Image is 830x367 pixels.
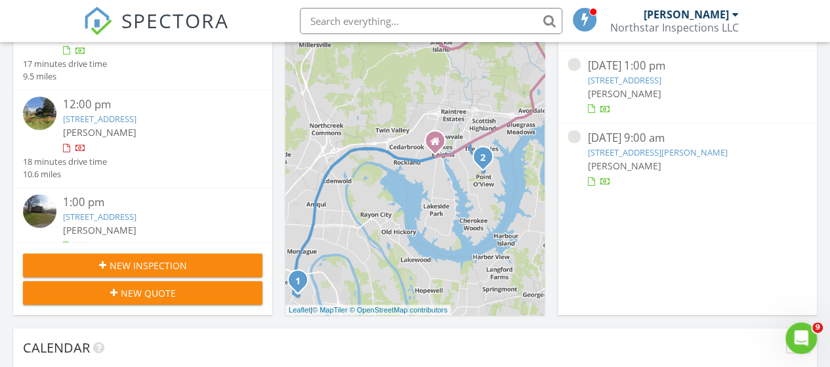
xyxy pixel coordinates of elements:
[110,259,187,272] span: New Inspection
[435,140,443,148] div: 242 W Main St #388, Hendersonville TN 37075
[121,286,176,300] span: New Quote
[83,7,112,35] img: The Best Home Inspection Software - Spectora
[587,146,727,158] a: [STREET_ADDRESS][PERSON_NAME]
[23,194,262,278] a: 1:00 pm [STREET_ADDRESS] [PERSON_NAME] 25 minutes drive time 13.5 miles
[568,58,581,71] img: streetview
[285,305,451,316] div: |
[23,253,262,277] button: New Inspection
[23,97,262,181] a: 12:00 pm [STREET_ADDRESS] [PERSON_NAME] 18 minutes drive time 10.6 miles
[483,156,491,164] div: 105 Meadow Ln, Hendersonville, TN 37075
[121,7,229,34] span: SPECTORA
[587,87,661,100] span: [PERSON_NAME]
[298,280,306,288] div: 1125 Greenland Ave, Nashville, TN 37216
[23,281,262,305] button: New Quote
[23,194,56,228] img: streetview
[480,153,486,162] i: 2
[312,306,348,314] a: © MapTiler
[587,74,661,86] a: [STREET_ADDRESS]
[610,21,739,34] div: Northstar Inspections LLC
[23,168,107,181] div: 10.6 miles
[295,276,301,286] i: 1
[23,70,107,83] div: 9.5 miles
[23,58,107,70] div: 17 minutes drive time
[63,113,136,125] a: [STREET_ADDRESS]
[587,160,661,172] span: [PERSON_NAME]
[289,306,310,314] a: Leaflet
[350,306,447,314] a: © OpenStreetMap contributors
[587,58,787,74] div: [DATE] 1:00 pm
[83,18,229,45] a: SPECTORA
[63,211,136,223] a: [STREET_ADDRESS]
[812,322,823,333] span: 9
[23,339,90,356] span: Calendar
[63,126,136,139] span: [PERSON_NAME]
[587,130,787,146] div: [DATE] 9:00 am
[23,97,56,130] img: streetview
[300,8,562,34] input: Search everything...
[63,194,243,211] div: 1:00 pm
[63,97,243,113] div: 12:00 pm
[644,8,729,21] div: [PERSON_NAME]
[23,156,107,168] div: 18 minutes drive time
[568,58,807,116] a: [DATE] 1:00 pm [STREET_ADDRESS] [PERSON_NAME]
[63,224,136,236] span: [PERSON_NAME]
[568,130,807,188] a: [DATE] 9:00 am [STREET_ADDRESS][PERSON_NAME] [PERSON_NAME]
[785,322,817,354] iframe: Intercom live chat
[568,130,581,143] img: streetview
[598,32,630,42] div: Confirm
